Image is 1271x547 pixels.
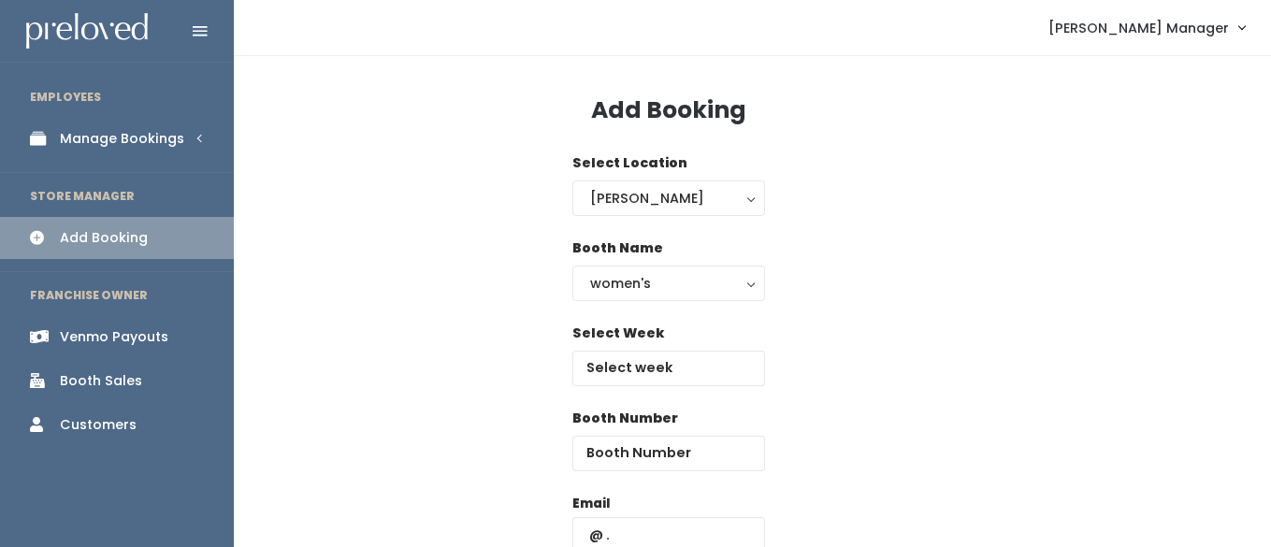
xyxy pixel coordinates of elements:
[591,97,746,123] h3: Add Booking
[60,228,148,248] div: Add Booking
[60,371,142,391] div: Booth Sales
[1030,7,1264,48] a: [PERSON_NAME] Manager
[26,13,148,50] img: preloved logo
[60,129,184,149] div: Manage Bookings
[572,238,663,258] label: Booth Name
[572,180,765,216] button: [PERSON_NAME]
[572,436,765,471] input: Booth Number
[572,153,687,173] label: Select Location
[1048,18,1229,38] span: [PERSON_NAME] Manager
[60,415,137,435] div: Customers
[590,273,747,294] div: women's
[590,188,747,209] div: [PERSON_NAME]
[572,495,610,513] label: Email
[572,409,678,428] label: Booth Number
[572,351,765,386] input: Select week
[60,327,168,347] div: Venmo Payouts
[572,266,765,301] button: women's
[572,324,664,343] label: Select Week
